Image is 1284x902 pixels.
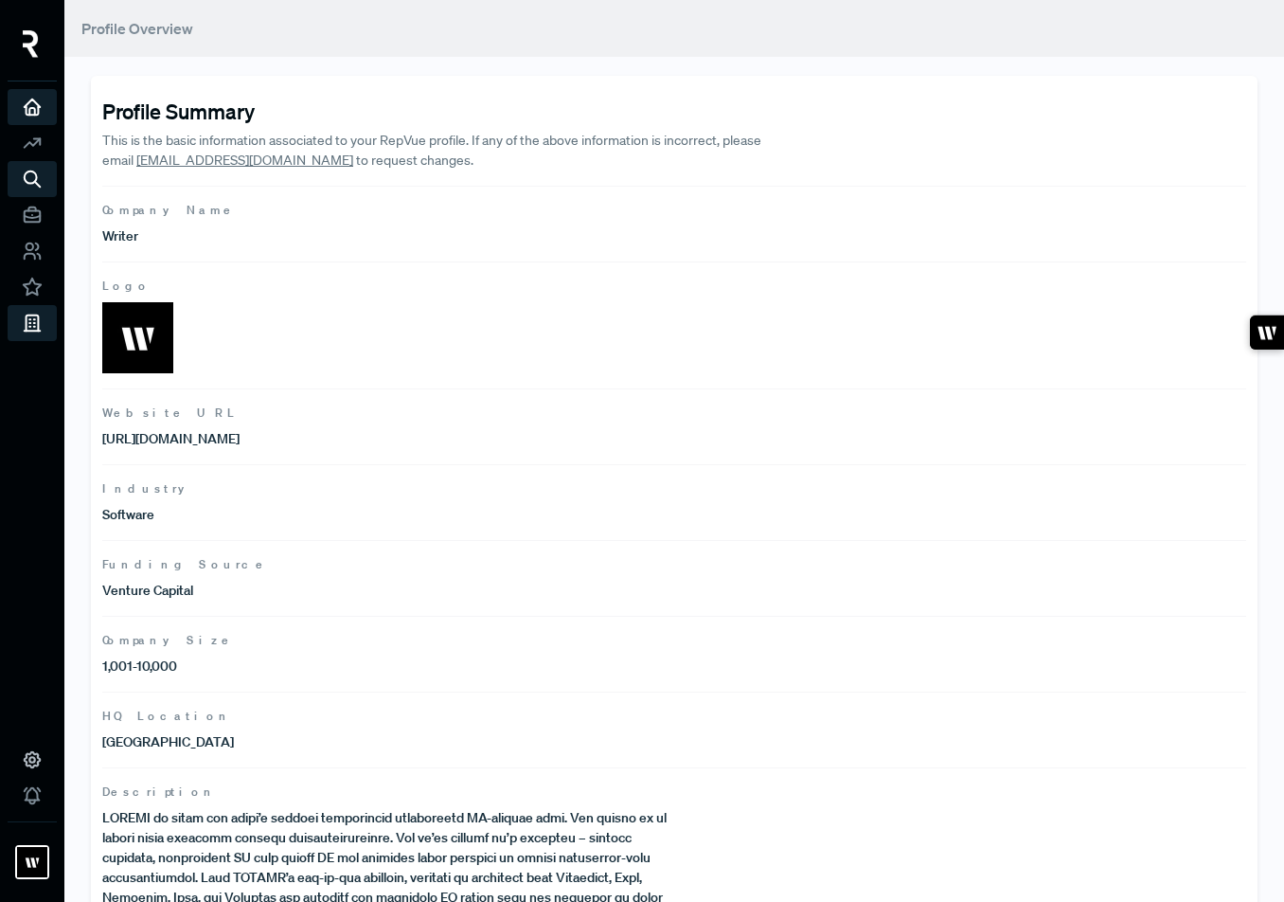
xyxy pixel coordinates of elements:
p: [GEOGRAPHIC_DATA] [102,732,674,752]
h4: Profile Summary [102,99,1246,123]
a: [EMAIL_ADDRESS][DOMAIN_NAME] [136,152,353,169]
span: Company Name [102,202,1246,219]
img: RepVue [23,30,39,58]
span: HQ Location [102,708,1246,725]
a: Writer [8,821,57,887]
span: Industry [102,480,1246,497]
span: Profile Overview [81,19,193,38]
p: 1,001-10,000 [102,657,674,676]
span: Description [102,784,1246,801]
p: Writer [102,226,674,246]
span: Website URL [102,405,1246,422]
p: [URL][DOMAIN_NAME] [102,429,674,449]
span: Funding Source [102,556,1246,573]
p: Software [102,505,674,525]
img: Writer [17,847,47,877]
span: Company Size [102,632,1246,649]
span: Logo [102,278,1246,295]
img: Logo [102,302,173,373]
p: Venture Capital [102,581,674,601]
p: This is the basic information associated to your RepVue profile. If any of the above information ... [102,131,789,171]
